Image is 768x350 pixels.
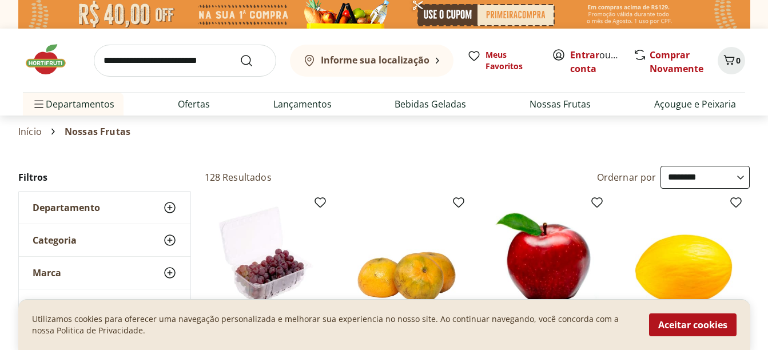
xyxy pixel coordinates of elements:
a: Criar conta [570,49,633,75]
h2: Filtros [18,166,191,189]
button: Preço [19,289,190,321]
button: Submit Search [240,54,267,67]
span: ou [570,48,621,75]
button: Informe sua localização [290,45,453,77]
a: Ofertas [178,97,210,111]
a: Açougue e Peixaria [654,97,736,111]
label: Ordernar por [597,171,656,184]
button: Departamento [19,192,190,224]
span: Categoria [33,234,77,246]
button: Carrinho [718,47,745,74]
a: Início [18,126,42,137]
button: Categoria [19,224,190,256]
span: Departamentos [32,90,114,118]
img: Melão Amarelo Unidade [630,200,738,309]
span: 0 [736,55,741,66]
a: Entrar [570,49,599,61]
a: Bebidas Geladas [395,97,466,111]
img: Uva Rosada Embalada [214,200,323,309]
img: Maçã Red Unidade [491,200,599,309]
input: search [94,45,276,77]
span: Marca [33,267,61,279]
span: Departamento [33,202,100,213]
a: Meus Favoritos [467,49,538,72]
button: Menu [32,90,46,118]
p: Utilizamos cookies para oferecer uma navegação personalizada e melhorar sua experiencia no nosso ... [32,313,635,336]
a: Comprar Novamente [650,49,703,75]
b: Informe sua localização [321,54,429,66]
img: Mexerica Murcote Unidade [352,200,461,309]
img: Hortifruti [23,42,80,77]
a: Lançamentos [273,97,332,111]
span: Meus Favoritos [486,49,538,72]
h2: 128 Resultados [205,171,272,184]
a: Nossas Frutas [530,97,591,111]
button: Aceitar cookies [649,313,737,336]
span: Nossas Frutas [65,126,130,137]
button: Marca [19,257,190,289]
